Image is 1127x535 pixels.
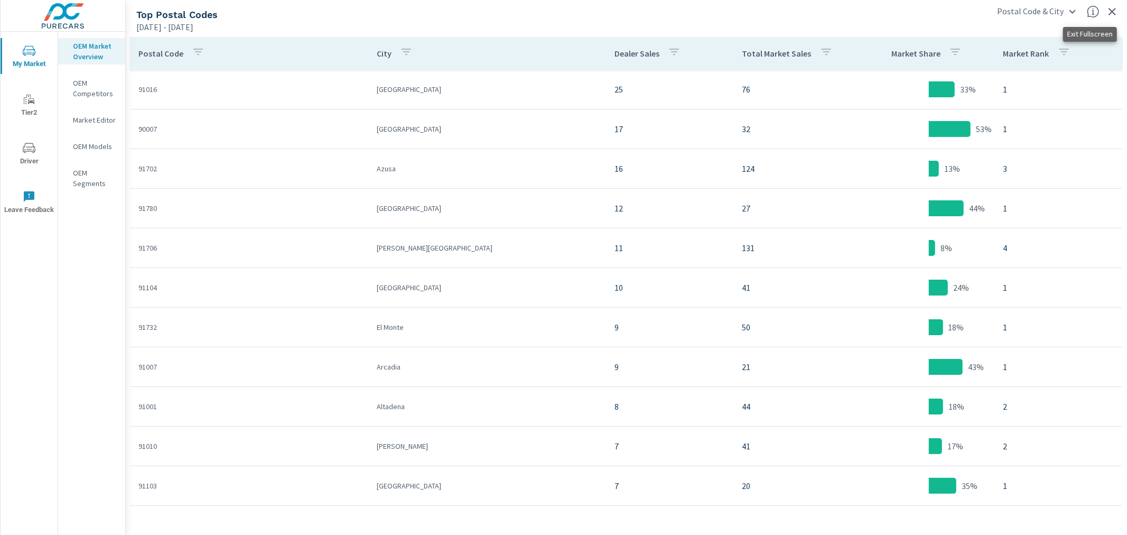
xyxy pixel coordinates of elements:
p: 9 [614,361,725,373]
p: 3 [1003,162,1114,175]
p: 41 [742,440,854,453]
span: My Market [4,44,54,70]
p: 17 [614,123,725,135]
p: 1 [1003,281,1114,294]
p: 1 [1003,361,1114,373]
h5: Top Postal Codes [136,9,218,20]
p: [PERSON_NAME][GEOGRAPHIC_DATA] [377,243,598,253]
p: 1 [1003,202,1114,215]
p: 24% [953,281,969,294]
p: OEM Segments [73,168,117,189]
p: 91001 [138,401,360,412]
p: 27 [742,202,854,215]
p: 50 [742,321,854,334]
div: nav menu [1,32,58,226]
p: 16 [614,162,725,175]
p: 91103 [138,481,360,491]
p: 43% [968,361,984,373]
p: 2 [1003,400,1114,413]
p: 25 [614,83,725,96]
p: 53% [976,123,992,135]
p: OEM Competitors [73,78,117,99]
p: [PERSON_NAME] [377,441,598,451]
p: 1 [1003,83,1114,96]
p: 90007 [138,124,360,134]
p: 18% [948,321,964,334]
div: OEM Models [58,139,125,154]
p: 7 [614,479,725,492]
p: [GEOGRAPHIC_DATA] [377,481,598,491]
p: 17% [947,440,963,453]
div: Market Editor [58,112,125,128]
p: 41 [742,281,854,294]
p: 32 [742,123,854,135]
p: 1 [1003,479,1114,492]
p: 20 [742,479,854,492]
p: OEM Models [73,141,117,152]
p: 91007 [138,362,360,372]
p: 91010 [138,441,360,451]
p: Total Market Sales [742,48,812,59]
p: 21 [742,361,854,373]
p: 8 [614,400,725,413]
p: City [377,48,392,59]
p: 10 [614,281,725,294]
p: Market Editor [73,115,117,125]
p: 91016 [138,84,360,95]
p: 18% [948,400,964,413]
p: [GEOGRAPHIC_DATA] [377,124,598,134]
p: Market Share [891,48,940,59]
p: [DATE] - [DATE] [136,21,193,33]
div: OEM Competitors [58,75,125,102]
p: 91732 [138,322,360,333]
p: [GEOGRAPHIC_DATA] [377,203,598,214]
div: OEM Segments [58,165,125,191]
span: Top Postal Codes shows you how you rank, in terms of sales, to other dealerships in your market. ... [1087,5,1100,18]
p: 91780 [138,203,360,214]
p: 91706 [138,243,360,253]
p: 91702 [138,163,360,174]
p: 76 [742,83,854,96]
p: 8% [940,242,952,254]
p: 35% [962,479,977,492]
p: 2 [1003,440,1114,453]
p: OEM Market Overview [73,41,117,62]
p: 44% [969,202,985,215]
p: Postal Code [138,48,183,59]
span: Tier2 [4,93,54,119]
p: 33% [960,83,976,96]
p: Dealer Sales [614,48,659,59]
p: 131 [742,242,854,254]
p: 7 [614,440,725,453]
span: Leave Feedback [4,190,54,216]
p: 1 [1003,321,1114,334]
p: [GEOGRAPHIC_DATA] [377,84,598,95]
p: 44 [742,400,854,413]
div: Postal Code & City [991,2,1083,21]
p: 124 [742,162,854,175]
div: OEM Market Overview [58,38,125,64]
p: Market Rank [1003,48,1049,59]
p: 11 [614,242,725,254]
span: Driver [4,142,54,168]
p: 12 [614,202,725,215]
p: 13% [944,162,960,175]
p: Altadena [377,401,598,412]
p: [GEOGRAPHIC_DATA] [377,282,598,293]
p: 9 [614,321,725,334]
p: El Monte [377,322,598,333]
p: Azusa [377,163,598,174]
p: 1 [1003,123,1114,135]
p: 4 [1003,242,1114,254]
p: Arcadia [377,362,598,372]
p: 91104 [138,282,360,293]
